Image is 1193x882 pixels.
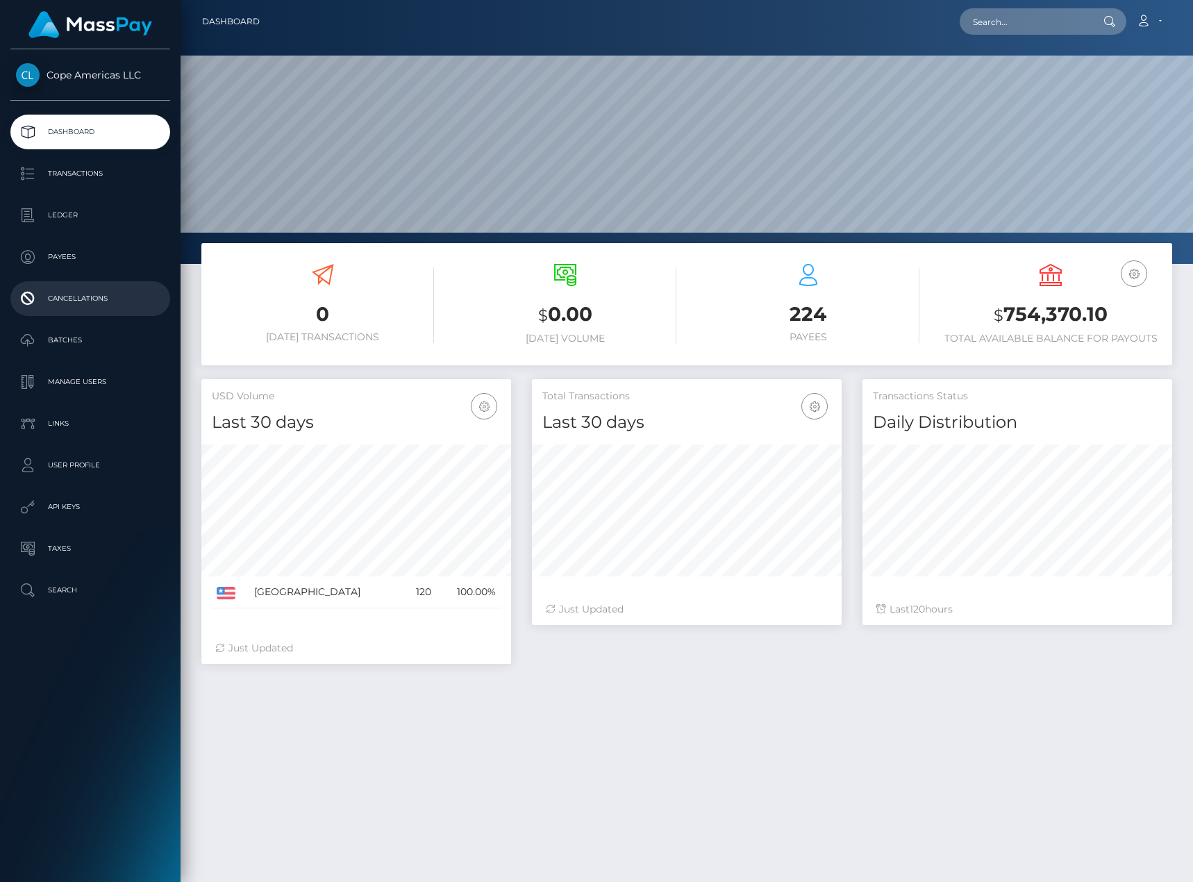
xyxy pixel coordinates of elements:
[16,413,165,434] p: Links
[10,490,170,524] a: API Keys
[940,333,1162,344] h6: Total Available Balance for Payouts
[16,205,165,226] p: Ledger
[10,240,170,274] a: Payees
[940,301,1162,329] h3: 754,370.10
[217,587,235,599] img: US.png
[249,576,403,608] td: [GEOGRAPHIC_DATA]
[910,603,925,615] span: 120
[212,301,434,328] h3: 0
[10,365,170,399] a: Manage Users
[10,406,170,441] a: Links
[455,333,677,344] h6: [DATE] Volume
[403,576,437,608] td: 120
[873,410,1162,435] h4: Daily Distribution
[10,156,170,191] a: Transactions
[28,11,152,38] img: MassPay Logo
[994,306,1003,325] small: $
[10,531,170,566] a: Taxes
[697,301,919,328] h3: 224
[546,602,828,617] div: Just Updated
[16,372,165,392] p: Manage Users
[436,576,501,608] td: 100.00%
[16,538,165,559] p: Taxes
[10,115,170,149] a: Dashboard
[212,390,501,403] h5: USD Volume
[10,281,170,316] a: Cancellations
[10,448,170,483] a: User Profile
[960,8,1090,35] input: Search...
[16,580,165,601] p: Search
[873,390,1162,403] h5: Transactions Status
[876,602,1158,617] div: Last hours
[538,306,548,325] small: $
[542,390,831,403] h5: Total Transactions
[10,198,170,233] a: Ledger
[16,163,165,184] p: Transactions
[16,288,165,309] p: Cancellations
[202,7,260,36] a: Dashboard
[212,410,501,435] h4: Last 30 days
[10,323,170,358] a: Batches
[10,69,170,81] span: Cope Americas LLC
[16,122,165,142] p: Dashboard
[697,331,919,343] h6: Payees
[212,331,434,343] h6: [DATE] Transactions
[16,63,40,87] img: Cope Americas LLC
[16,497,165,517] p: API Keys
[16,330,165,351] p: Batches
[542,410,831,435] h4: Last 30 days
[16,247,165,267] p: Payees
[215,641,497,656] div: Just Updated
[16,455,165,476] p: User Profile
[10,573,170,608] a: Search
[455,301,677,329] h3: 0.00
